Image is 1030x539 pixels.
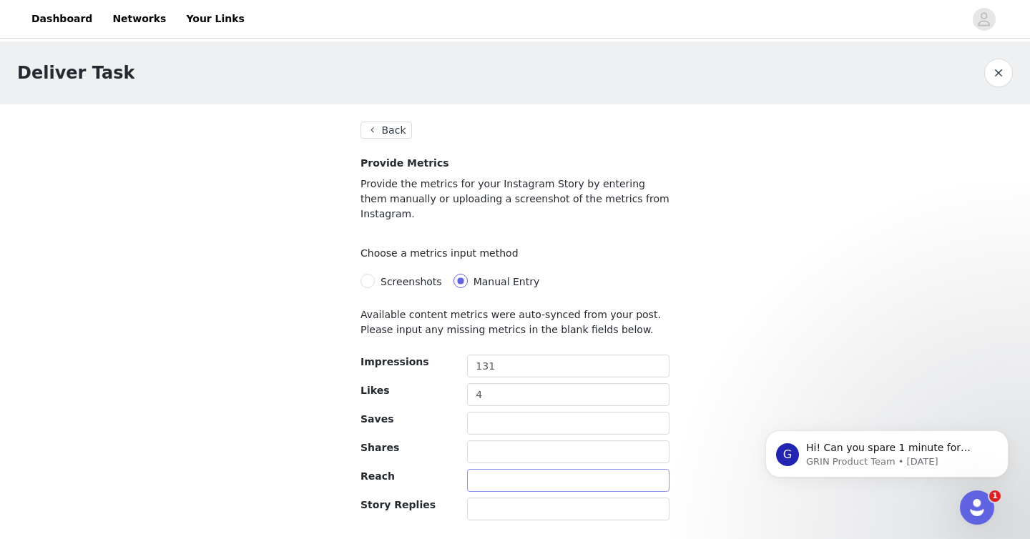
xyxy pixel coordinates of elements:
[360,356,429,367] span: Impressions
[360,499,436,510] span: Story Replies
[17,60,134,86] h1: Deliver Task
[177,3,253,35] a: Your Links
[360,442,399,453] span: Shares
[360,470,395,482] span: Reach
[744,400,1030,500] iframe: Intercom notifications message
[360,385,389,396] span: Likes
[360,413,393,425] span: Saves
[360,177,669,222] p: Provide the metrics for your Instagram Story by entering them manually or uploading a screenshot ...
[989,490,1001,502] span: 1
[23,3,101,35] a: Dashboard
[960,490,994,525] iframe: Intercom live chat
[977,8,991,31] div: avatar
[104,3,175,35] a: Networks
[360,307,669,337] p: Available content metrics were auto-synced from your post. Please input any missing metrics in th...
[360,156,669,171] h4: Provide Metrics
[360,247,526,259] label: Choose a metrics input method
[360,122,412,139] button: Back
[474,276,540,287] span: Manual Entry
[381,276,442,287] span: Screenshots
